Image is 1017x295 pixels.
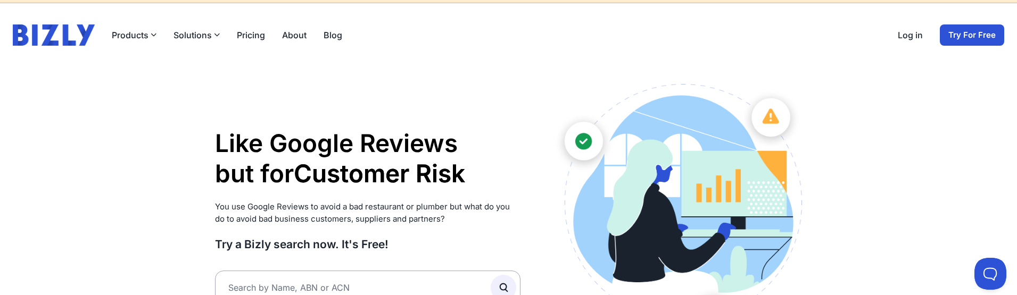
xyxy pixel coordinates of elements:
h3: Try a Bizly search now. It's Free! [215,237,521,251]
iframe: Toggle Customer Support [974,258,1006,290]
li: Customer Risk [294,158,465,189]
button: Solutions [173,29,220,41]
button: Products [112,29,156,41]
a: About [282,29,307,41]
li: Supplier Risk [294,189,465,220]
a: Log in [898,29,923,41]
h1: Like Google Reviews but for [215,128,521,189]
a: Blog [324,29,342,41]
a: Try For Free [940,24,1004,46]
p: You use Google Reviews to avoid a bad restaurant or plumber but what do you do to avoid bad busin... [215,201,521,225]
a: Pricing [237,29,265,41]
